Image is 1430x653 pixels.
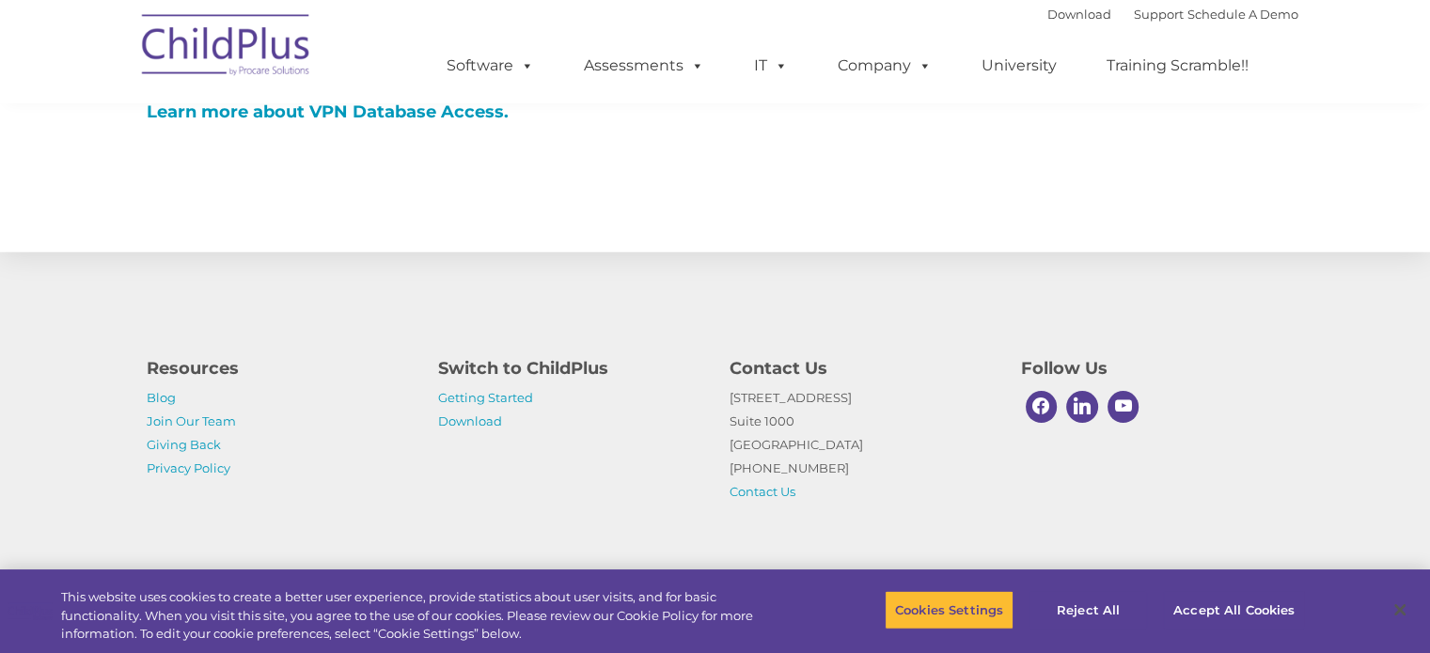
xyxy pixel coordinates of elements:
[147,437,221,452] a: Giving Back
[438,355,701,381] h4: Switch to ChildPlus
[730,386,993,504] p: [STREET_ADDRESS] Suite 1000 [GEOGRAPHIC_DATA] [PHONE_NUMBER]
[147,460,230,475] a: Privacy Policy
[730,484,795,499] a: Contact Us
[1379,589,1421,630] button: Close
[963,47,1076,85] a: University
[1088,47,1267,85] a: Training Scramble!!
[438,390,533,405] a: Getting Started
[1021,355,1284,381] h4: Follow Us
[735,47,807,85] a: IT
[438,413,502,428] a: Download
[147,101,509,122] a: Learn more about VPN Database Access.
[1047,7,1111,22] a: Download
[61,588,787,644] div: This website uses cookies to create a better user experience, provide statistics about user visit...
[1061,386,1103,428] a: Linkedin
[147,413,236,428] a: Join Our Team
[1163,590,1305,630] button: Accept All Cookies
[1134,7,1184,22] a: Support
[1187,7,1298,22] a: Schedule A Demo
[1047,7,1298,22] font: |
[1029,590,1147,630] button: Reject All
[565,47,723,85] a: Assessments
[147,390,176,405] a: Blog
[730,355,993,381] h4: Contact Us
[885,590,1014,630] button: Cookies Settings
[1103,386,1144,428] a: Youtube
[147,355,410,381] h4: Resources
[428,47,553,85] a: Software
[819,47,951,85] a: Company
[1021,386,1062,428] a: Facebook
[133,1,321,95] img: ChildPlus by Procare Solutions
